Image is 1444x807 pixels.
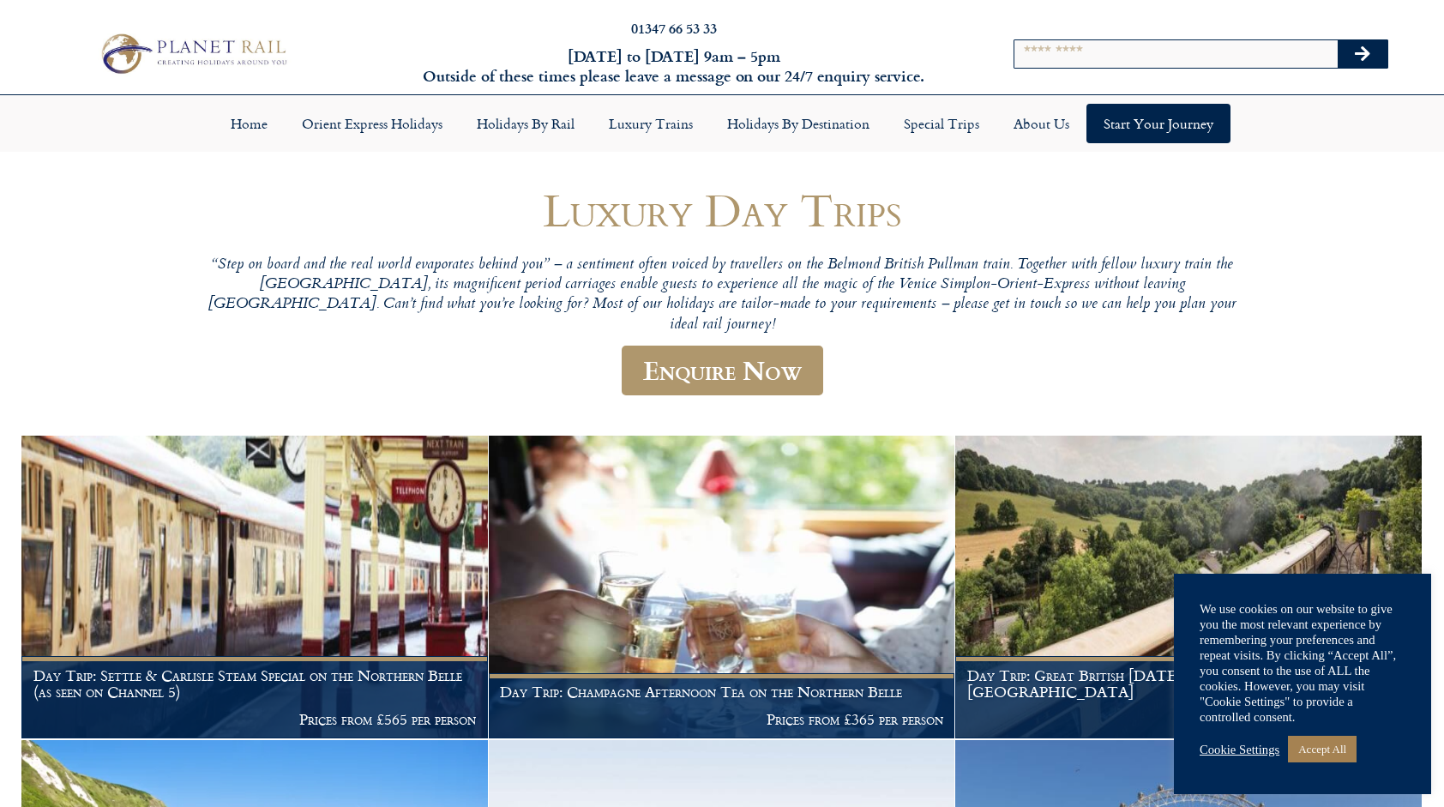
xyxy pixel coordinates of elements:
h6: [DATE] to [DATE] 9am – 5pm Outside of these times please leave a message on our 24/7 enquiry serv... [389,46,959,87]
h1: Day Trip: Champagne Afternoon Tea on the Northern Belle [500,684,943,701]
a: 01347 66 53 33 [631,18,717,38]
p: “Step on board and the real world evaporates behind you” – a sentiment often voiced by travellers... [208,256,1236,335]
a: Day Trip: Champagne Afternoon Tea on the Northern Belle Prices from £365 per person [489,436,956,739]
a: Holidays by Rail [460,104,592,143]
img: Planet Rail Train Holidays Logo [93,29,292,78]
a: Orient Express Holidays [285,104,460,143]
a: Luxury Trains [592,104,710,143]
a: Cookie Settings [1200,742,1279,757]
a: Day Trip: Great British [DATE] Lunch on the [GEOGRAPHIC_DATA] Prices from £445 per person [955,436,1423,739]
a: Start your Journey [1086,104,1230,143]
a: Holidays by Destination [710,104,887,143]
a: Special Trips [887,104,996,143]
p: Prices from £445 per person [967,711,1411,728]
a: Home [214,104,285,143]
nav: Menu [9,104,1435,143]
a: Enquire Now [622,346,823,396]
div: We use cookies on our website to give you the most relevant experience by remembering your prefer... [1200,601,1405,725]
a: Accept All [1288,736,1357,762]
button: Search [1338,40,1387,68]
p: Prices from £565 per person [33,711,477,728]
h1: Day Trip: Great British [DATE] Lunch on the [GEOGRAPHIC_DATA] [967,667,1411,701]
h1: Luxury Day Trips [208,184,1236,235]
a: About Us [996,104,1086,143]
h1: Day Trip: Settle & Carlisle Steam Special on the Northern Belle (as seen on Channel 5) [33,667,477,701]
p: Prices from £365 per person [500,711,943,728]
a: Day Trip: Settle & Carlisle Steam Special on the Northern Belle (as seen on Channel 5) Prices fro... [21,436,489,739]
